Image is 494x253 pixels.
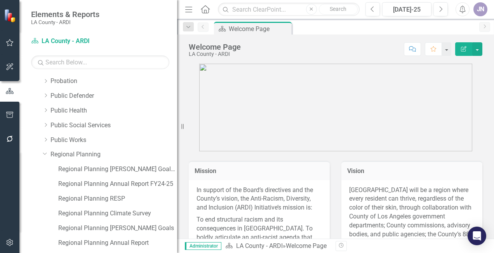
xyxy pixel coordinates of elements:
a: Regional Planning Climate Survey [58,209,177,218]
img: ClearPoint Strategy [4,9,17,23]
a: Regional Planning RESP [58,194,177,203]
div: Welcome Page [189,43,241,51]
a: Regional Planning Annual Report FY24-25 [58,180,177,189]
span: Elements & Reports [31,10,99,19]
div: » [225,242,330,251]
a: Public Defender [50,92,177,101]
div: Welcome Page [286,242,327,250]
span: Administrator [185,242,221,250]
h3: Mission [195,168,324,175]
a: Probation [50,77,177,86]
a: Public Health [50,106,177,115]
button: Search [319,4,358,15]
h3: Vision [347,168,477,175]
a: Regional Planning [PERSON_NAME] Goals [58,224,177,233]
div: Welcome Page [229,24,290,34]
img: 3CEO_Initiative%20Logos-ARDI_2023.png [199,64,472,151]
a: LA County - ARDI [236,242,283,250]
a: Regional Planning [PERSON_NAME] Goals FY24-25 [58,165,177,174]
a: Public Social Services [50,121,177,130]
p: In support of the Board’s directives and the County’s vision, the Anti-Racism, Diversity, and Inc... [197,186,322,214]
button: JN [473,2,487,16]
a: Regional Planning [50,150,177,159]
small: LA County - ARDI [31,19,99,25]
button: [DATE]-25 [382,2,431,16]
a: Regional Planning Annual Report [58,239,177,248]
div: [DATE]-25 [385,5,429,14]
input: Search Below... [31,55,169,69]
div: Open Intercom Messenger [468,227,486,245]
a: Public Works [50,136,177,145]
span: Search [330,6,346,12]
input: Search ClearPoint... [218,3,360,16]
a: LA County - ARDI [31,37,128,46]
div: LA County - ARDI [189,51,241,57]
